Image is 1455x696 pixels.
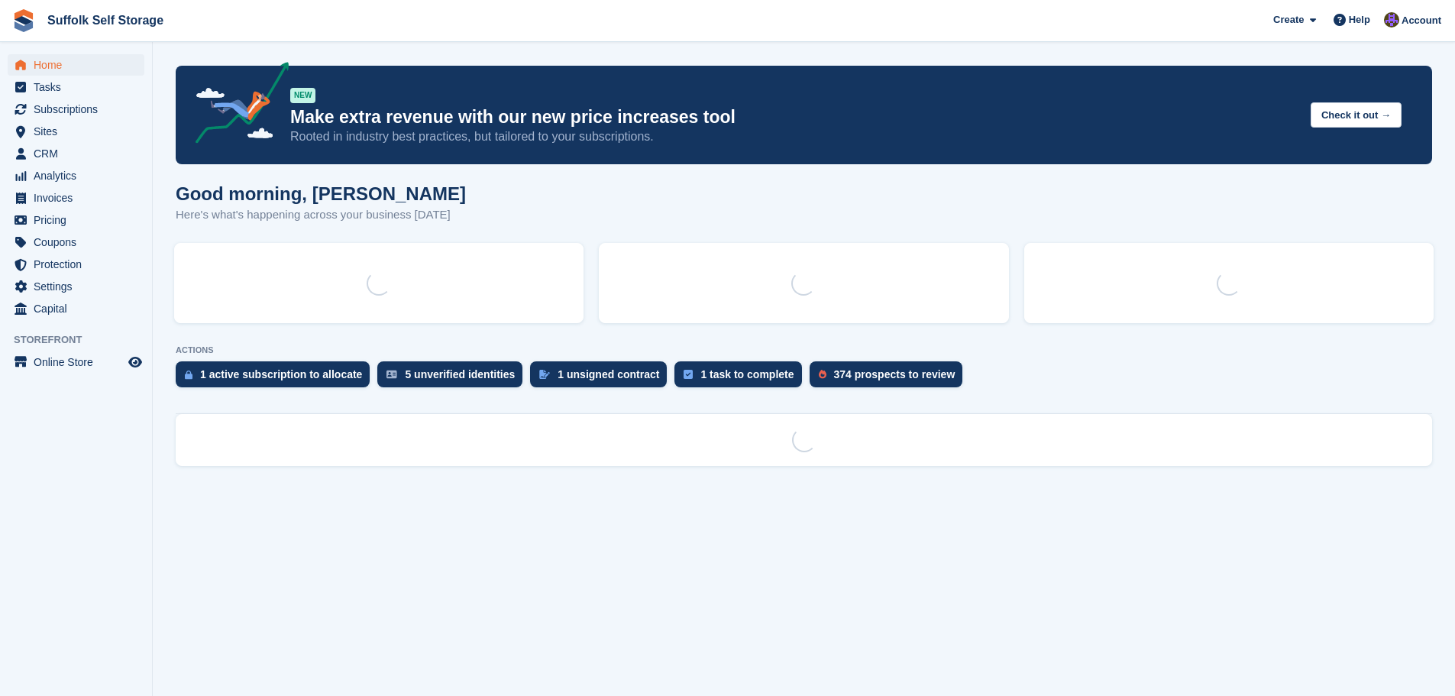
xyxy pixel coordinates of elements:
[34,276,125,297] span: Settings
[34,54,125,76] span: Home
[377,361,530,395] a: 5 unverified identities
[8,121,144,142] a: menu
[700,368,794,380] div: 1 task to complete
[8,54,144,76] a: menu
[200,368,362,380] div: 1 active subscription to allocate
[834,368,955,380] div: 374 prospects to review
[34,121,125,142] span: Sites
[8,351,144,373] a: menu
[34,76,125,98] span: Tasks
[8,187,144,209] a: menu
[1349,12,1370,28] span: Help
[34,99,125,120] span: Subscriptions
[176,183,466,204] h1: Good morning, [PERSON_NAME]
[8,165,144,186] a: menu
[8,298,144,319] a: menu
[176,206,466,224] p: Here's what's happening across your business [DATE]
[176,361,377,395] a: 1 active subscription to allocate
[8,231,144,253] a: menu
[14,332,152,348] span: Storefront
[1384,12,1399,28] img: Emma
[674,361,809,395] a: 1 task to complete
[8,143,144,164] a: menu
[1311,102,1402,128] button: Check it out →
[12,9,35,32] img: stora-icon-8386f47178a22dfd0bd8f6a31ec36ba5ce8667c1dd55bd0f319d3a0aa187defe.svg
[34,209,125,231] span: Pricing
[34,351,125,373] span: Online Store
[558,368,659,380] div: 1 unsigned contract
[34,254,125,275] span: Protection
[185,370,192,380] img: active_subscription_to_allocate_icon-d502201f5373d7db506a760aba3b589e785aa758c864c3986d89f69b8ff3...
[34,165,125,186] span: Analytics
[176,345,1432,355] p: ACTIONS
[290,128,1298,145] p: Rooted in industry best practices, but tailored to your subscriptions.
[34,231,125,253] span: Coupons
[684,370,693,379] img: task-75834270c22a3079a89374b754ae025e5fb1db73e45f91037f5363f120a921f8.svg
[539,370,550,379] img: contract_signature_icon-13c848040528278c33f63329250d36e43548de30e8caae1d1a13099fd9432cc5.svg
[810,361,971,395] a: 374 prospects to review
[1273,12,1304,28] span: Create
[183,62,289,149] img: price-adjustments-announcement-icon-8257ccfd72463d97f412b2fc003d46551f7dbcb40ab6d574587a9cd5c0d94...
[290,88,315,103] div: NEW
[41,8,170,33] a: Suffolk Self Storage
[290,106,1298,128] p: Make extra revenue with our new price increases tool
[530,361,674,395] a: 1 unsigned contract
[8,254,144,275] a: menu
[8,76,144,98] a: menu
[34,298,125,319] span: Capital
[386,370,397,379] img: verify_identity-adf6edd0f0f0b5bbfe63781bf79b02c33cf7c696d77639b501bdc392416b5a36.svg
[8,209,144,231] a: menu
[8,99,144,120] a: menu
[34,143,125,164] span: CRM
[126,353,144,371] a: Preview store
[34,187,125,209] span: Invoices
[8,276,144,297] a: menu
[819,370,826,379] img: prospect-51fa495bee0391a8d652442698ab0144808aea92771e9ea1ae160a38d050c398.svg
[405,368,515,380] div: 5 unverified identities
[1402,13,1441,28] span: Account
